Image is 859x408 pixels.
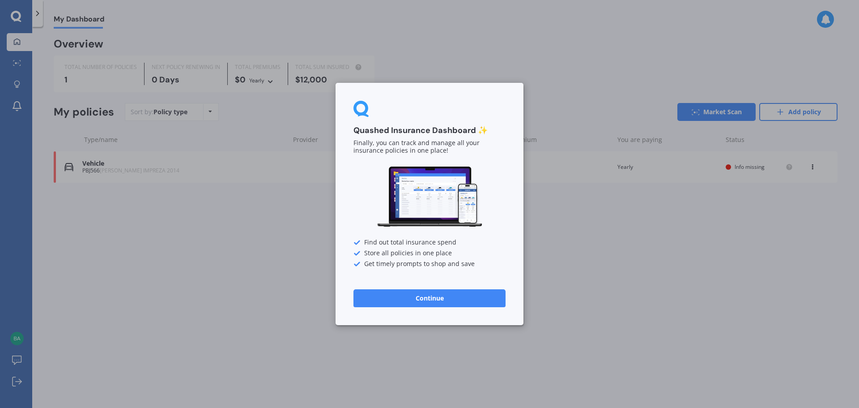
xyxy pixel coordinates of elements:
div: Store all policies in one place [353,250,506,257]
div: Get timely prompts to shop and save [353,261,506,268]
p: Finally, you can track and manage all your insurance policies in one place! [353,140,506,155]
h3: Quashed Insurance Dashboard ✨ [353,125,506,136]
button: Continue [353,289,506,307]
img: Dashboard [376,165,483,228]
div: Find out total insurance spend [353,239,506,246]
